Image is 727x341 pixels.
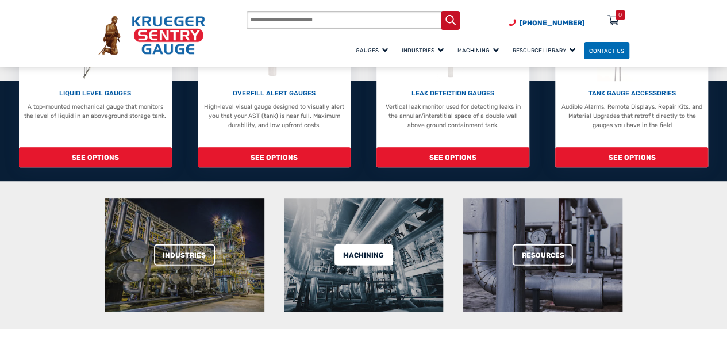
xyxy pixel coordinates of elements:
[19,147,172,167] span: SEE OPTIONS
[560,89,704,98] p: TANK GAUGE ACCESSORIES
[520,19,585,27] span: [PHONE_NUMBER]
[509,18,585,28] a: Phone Number (920) 434-8860
[402,47,444,53] span: Industries
[513,244,573,266] a: Resources
[202,102,347,129] p: High-level visual gauge designed to visually alert you that your AST (tank) is near full. Maximum...
[198,147,351,167] span: SEE OPTIONS
[376,147,529,167] span: SEE OPTIONS
[381,89,525,98] p: LEAK DETECTION GAUGES
[513,47,575,53] span: Resource Library
[507,40,584,60] a: Resource Library
[618,10,622,20] div: 0
[334,244,393,266] a: Machining
[457,47,499,53] span: Machining
[381,102,525,129] p: Vertical leak monitor used for detecting leaks in the annular/interstitial space of a double wall...
[452,40,507,60] a: Machining
[560,102,704,129] p: Audible Alarms, Remote Displays, Repair Kits, and Material Upgrades that retrofit directly to the...
[397,40,452,60] a: Industries
[555,147,708,167] span: SEE OPTIONS
[584,42,629,60] a: Contact Us
[589,47,624,53] span: Contact Us
[23,102,167,121] p: A top-mounted mechanical gauge that monitors the level of liquid in an aboveground storage tank.
[98,16,205,55] img: Krueger Sentry Gauge
[154,244,215,266] a: Industries
[23,89,167,98] p: LIQUID LEVEL GAUGES
[351,40,397,60] a: Gauges
[356,47,388,53] span: Gauges
[202,89,347,98] p: OVERFILL ALERT GAUGES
